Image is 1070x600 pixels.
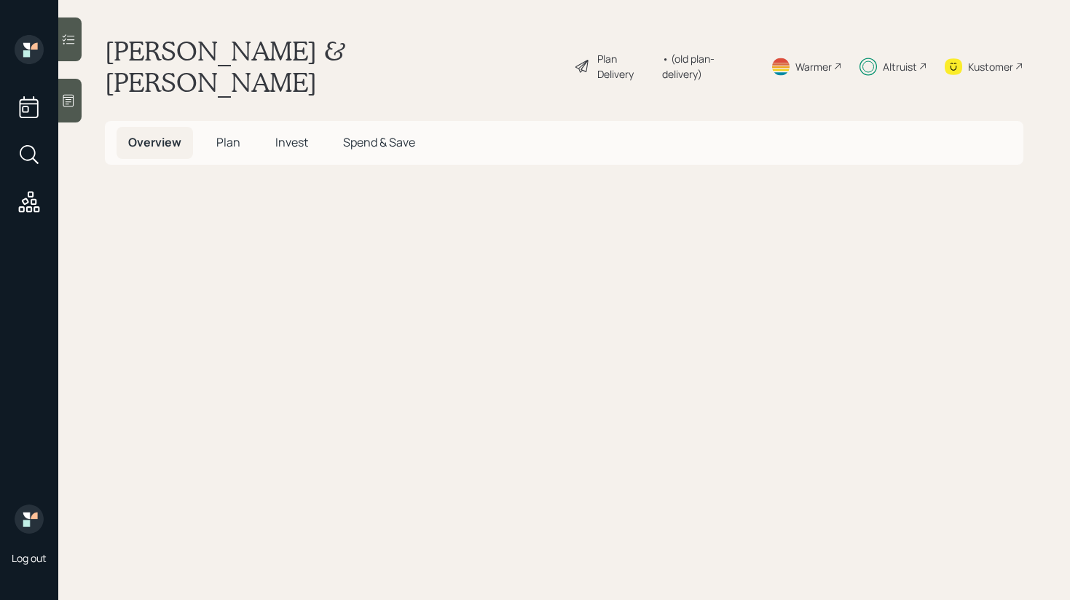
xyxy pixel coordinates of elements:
div: Altruist [883,59,917,74]
div: Kustomer [968,59,1013,74]
div: Warmer [795,59,832,74]
span: Spend & Save [343,134,415,150]
span: Invest [275,134,308,150]
div: Log out [12,551,47,565]
div: Plan Delivery [597,51,655,82]
h1: [PERSON_NAME] & [PERSON_NAME] [105,35,562,98]
img: retirable_logo.png [15,504,44,534]
div: • (old plan-delivery) [662,51,753,82]
span: Plan [216,134,240,150]
span: Overview [128,134,181,150]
